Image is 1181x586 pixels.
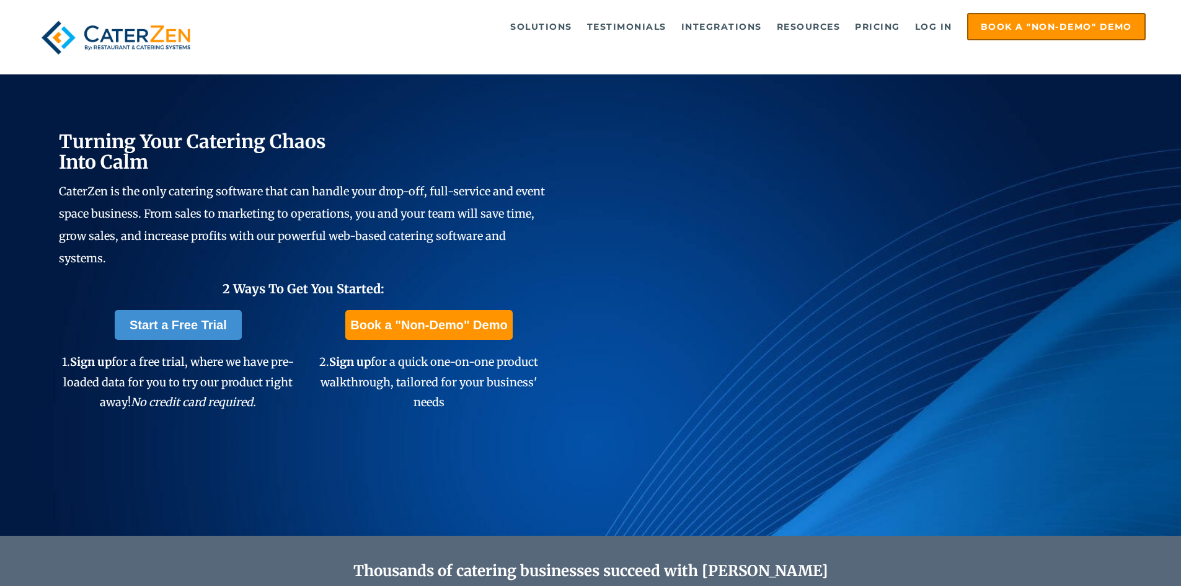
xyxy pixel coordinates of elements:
a: Book a "Non-Demo" Demo [967,13,1146,40]
iframe: Help widget launcher [1071,538,1167,572]
span: 1. for a free trial, where we have pre-loaded data for you to try our product right away! [62,355,294,409]
a: Pricing [849,14,906,39]
a: Solutions [504,14,578,39]
a: Resources [771,14,847,39]
span: Sign up [70,355,112,369]
span: 2 Ways To Get You Started: [223,281,384,296]
span: Turning Your Catering Chaos Into Calm [59,130,326,174]
h2: Thousands of catering businesses succeed with [PERSON_NAME] [118,562,1063,580]
a: Testimonials [581,14,673,39]
span: 2. for a quick one-on-one product walkthrough, tailored for your business' needs [319,355,538,409]
em: No credit card required. [131,395,256,409]
span: CaterZen is the only catering software that can handle your drop-off, full-service and event spac... [59,184,545,265]
a: Log in [909,14,958,39]
a: Start a Free Trial [115,310,242,340]
a: Integrations [675,14,768,39]
a: Book a "Non-Demo" Demo [345,310,512,340]
img: caterzen [35,13,197,62]
div: Navigation Menu [225,13,1146,40]
span: Sign up [329,355,371,369]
